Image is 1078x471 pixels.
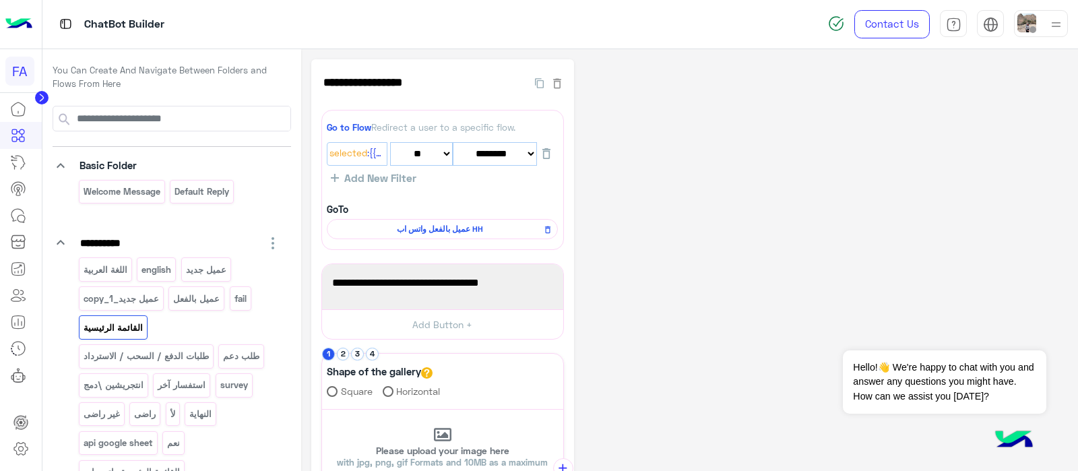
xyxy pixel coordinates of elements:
[57,15,74,32] img: tab
[82,184,161,199] p: Welcome Message
[327,121,558,134] div: Redirect a user to a specific flow.
[53,64,291,90] p: You Can Create And Navigate Between Folders and Flows From Here
[327,219,558,239] div: عميل بالفعل واتس اب HH
[189,406,213,422] p: النهاية
[166,435,181,451] p: نعم
[141,262,172,278] p: english
[366,348,379,360] button: 4
[843,350,1046,414] span: Hello!👋 We're happy to chat with you and answer any questions you might have. How can we assist y...
[174,184,230,199] p: Default reply
[233,291,247,307] p: fail
[82,320,144,336] p: القائمة الرئيسية
[367,146,385,161] span: :{{ChannelId}}
[322,348,335,360] button: 1
[854,10,930,38] a: Contact Us
[172,291,221,307] p: عميل بالفعل
[327,364,432,379] label: Shape of the gallery
[329,146,367,161] span: Selected
[334,223,546,235] span: عميل بالفعل واتس اب HH
[82,291,160,307] p: عميل جديد_copy_1
[946,17,961,32] img: tab
[219,377,249,393] p: survey
[528,75,550,90] button: Duplicate Flow
[82,262,128,278] p: اللغة العربية
[337,348,350,360] button: 2
[222,348,261,364] p: طلب دعم
[327,171,420,185] button: Add New Filter
[990,417,1038,464] img: hulul-logo.png
[1048,16,1065,33] img: profile
[82,377,144,393] p: انتجريشين \دمج
[539,221,556,238] button: Remove Flow
[80,159,137,171] span: Basic Folder
[82,406,121,422] p: غير راضى
[383,384,441,398] label: Horizontal
[327,384,373,398] label: Square
[940,10,967,38] a: tab
[327,122,371,133] span: Go to Flow
[983,17,998,32] img: tab
[5,10,32,38] img: Logo
[185,262,227,278] p: عميل جديد
[169,406,176,422] p: لأ
[82,435,154,451] p: api google sheet
[339,172,416,184] span: Add New Filter
[5,57,34,86] div: FA
[82,348,210,364] p: طلبات الدفع / السحب / الاسترداد
[322,309,563,340] button: Add Button +
[53,234,69,251] i: keyboard_arrow_down
[332,274,553,292] span: اختر سبب الاتصال من القائمة التالية:
[550,75,564,90] button: Delete Flow
[351,348,364,360] button: 3
[157,377,207,393] p: استفسار آخر
[53,158,69,174] i: keyboard_arrow_down
[1017,13,1036,32] img: userImage
[828,15,844,32] img: spinner
[327,203,348,215] b: GoTo
[133,406,157,422] p: راضى
[84,15,164,34] p: ChatBot Builder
